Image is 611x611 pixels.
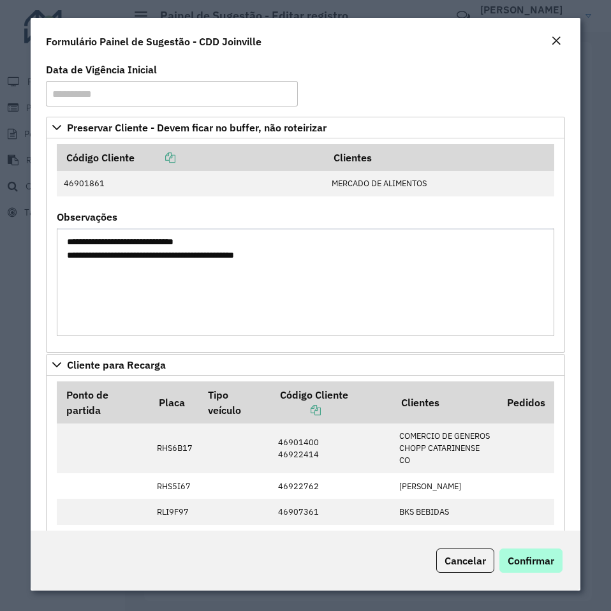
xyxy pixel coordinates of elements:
span: Confirmar [508,554,554,567]
td: 46922762 [271,473,392,499]
td: MERCADO DE ALIMENTOS [325,171,554,196]
span: Cancelar [445,554,486,567]
th: Pedidos [498,381,554,423]
a: Copiar [135,151,175,164]
button: Close [547,33,565,50]
th: Clientes [392,381,498,423]
td: COMERCIO DE GENEROS CHOPP CATARINENSE CO [392,423,498,473]
td: 46907361 [271,525,392,550]
em: Fechar [551,36,561,46]
th: Placa [151,381,200,423]
span: Cliente para Recarga [67,360,166,370]
button: Confirmar [499,548,563,573]
th: Tipo veículo [200,381,272,423]
label: Observações [57,209,117,225]
td: [PERSON_NAME] [392,473,498,499]
div: Preservar Cliente - Devem ficar no buffer, não roteirizar [46,138,565,353]
a: Cliente para Recarga [46,354,565,376]
td: RHS6B17 [151,423,200,473]
h4: Formulário Painel de Sugestão - CDD Joinville [46,34,261,49]
td: RLI9F97 [151,499,200,524]
td: 46901861 [57,171,325,196]
label: Data de Vigência Inicial [46,62,157,77]
a: Copiar [280,404,321,416]
th: Ponto de partida [57,381,150,423]
span: Preservar Cliente - Devem ficar no buffer, não roteirizar [67,122,327,133]
td: RHS5I67 [151,473,200,499]
td: 46901400 46922414 [271,423,392,473]
th: Código Cliente [57,144,325,171]
th: Clientes [325,144,554,171]
td: RLI9E17 [151,525,200,550]
td: BKS BEBIDAS [392,499,498,524]
td: 46907361 [271,499,392,524]
a: Preservar Cliente - Devem ficar no buffer, não roteirizar [46,117,565,138]
td: BKS BEBIDAS [392,525,498,550]
button: Cancelar [436,548,494,573]
th: Código Cliente [271,381,392,423]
